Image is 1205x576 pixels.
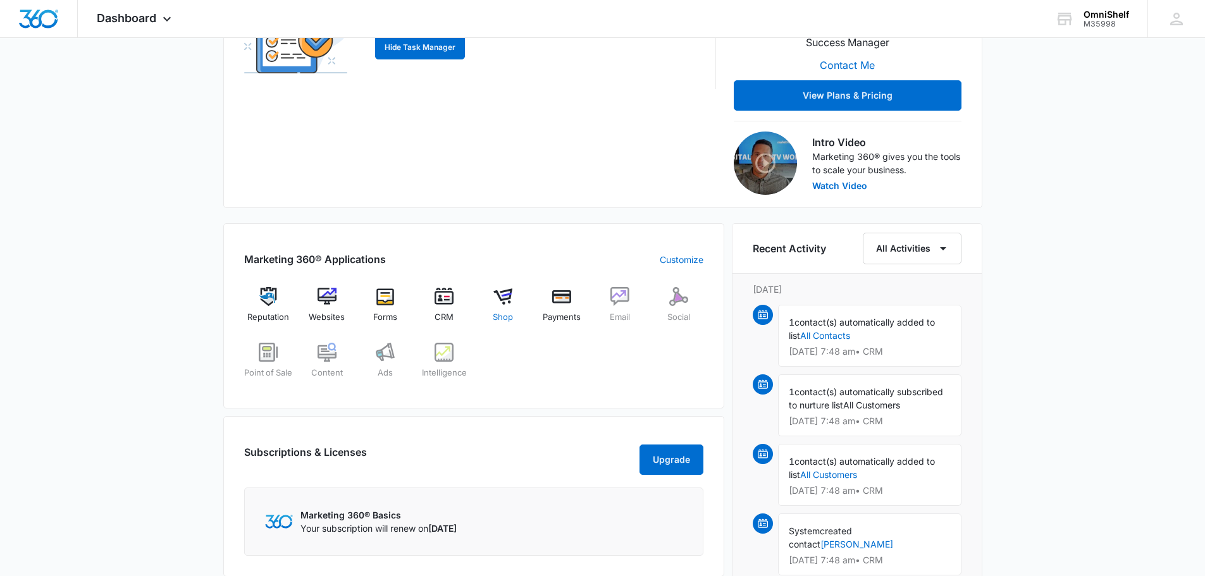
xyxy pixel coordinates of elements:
[789,525,820,536] span: System
[97,11,156,25] span: Dashboard
[789,417,951,426] p: [DATE] 7:48 am • CRM
[789,456,794,467] span: 1
[800,330,850,341] a: All Contacts
[753,241,826,256] h6: Recent Activity
[375,35,465,59] button: Hide Task Manager
[300,522,457,535] p: Your subscription will renew on
[311,367,343,379] span: Content
[309,311,345,324] span: Websites
[479,287,528,333] a: Shop
[660,253,703,266] a: Customize
[789,347,951,356] p: [DATE] 7:48 am • CRM
[812,181,867,190] button: Watch Video
[789,386,943,410] span: contact(s) automatically subscribed to nurture list
[373,311,397,324] span: Forms
[789,317,794,328] span: 1
[265,515,293,528] img: Marketing 360 Logo
[734,132,797,195] img: Intro Video
[543,311,581,324] span: Payments
[428,523,457,534] span: [DATE]
[753,283,961,296] p: [DATE]
[789,556,951,565] p: [DATE] 7:48 am • CRM
[806,35,889,50] p: Success Manager
[640,444,703,475] button: Upgrade
[420,343,469,388] a: Intelligence
[244,367,292,379] span: Point of Sale
[789,456,935,480] span: contact(s) automatically added to list
[655,287,703,333] a: Social
[1084,9,1129,20] div: account name
[789,525,852,549] span: created contact
[789,386,794,397] span: 1
[812,135,961,150] h3: Intro Video
[420,287,469,333] a: CRM
[378,367,393,379] span: Ads
[247,311,289,324] span: Reputation
[789,317,935,341] span: contact(s) automatically added to list
[800,469,857,480] a: All Customers
[302,343,351,388] a: Content
[244,444,367,470] h2: Subscriptions & Licenses
[820,539,893,549] a: [PERSON_NAME]
[789,486,951,495] p: [DATE] 7:48 am • CRM
[300,508,457,522] p: Marketing 360® Basics
[244,252,386,267] h2: Marketing 360® Applications
[361,287,410,333] a: Forms
[807,50,887,80] button: Contact Me
[863,233,961,264] button: All Activities
[812,150,961,176] p: Marketing 360® gives you the tools to scale your business.
[1084,20,1129,28] div: account id
[493,311,513,324] span: Shop
[422,367,467,379] span: Intelligence
[843,400,900,410] span: All Customers
[667,311,690,324] span: Social
[244,343,293,388] a: Point of Sale
[244,287,293,333] a: Reputation
[610,311,630,324] span: Email
[302,287,351,333] a: Websites
[435,311,454,324] span: CRM
[596,287,645,333] a: Email
[734,80,961,111] button: View Plans & Pricing
[537,287,586,333] a: Payments
[361,343,410,388] a: Ads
